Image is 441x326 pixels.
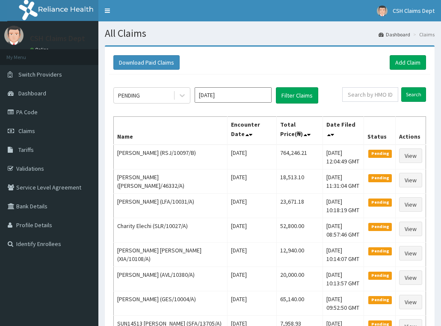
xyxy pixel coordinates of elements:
a: View [399,246,422,261]
td: [PERSON_NAME] (GES/10004/A) [114,291,228,316]
td: [DATE] 10:13:57 GMT [323,267,364,291]
span: Pending [368,247,392,255]
span: Pending [368,272,392,279]
td: [PERSON_NAME] (AVL/10380/A) [114,267,228,291]
input: Search by HMO ID [342,87,398,102]
span: Claims [18,127,35,135]
td: [PERSON_NAME] (RSJ/10097/B) [114,145,228,169]
td: [DATE] [228,145,277,169]
span: Tariffs [18,146,34,154]
td: 23,671.18 [277,194,323,218]
td: [DATE] 12:04:49 GMT [323,145,364,169]
span: Pending [368,296,392,304]
td: Charity Elechi (SLR/10027/A) [114,218,228,243]
td: [DATE] 08:57:46 GMT [323,218,364,243]
li: Claims [411,31,435,38]
div: PENDING [118,91,140,100]
td: 764,246.21 [277,145,323,169]
span: Pending [368,174,392,182]
span: Dashboard [18,89,46,97]
img: User Image [377,6,388,16]
span: CSH Claims Dept [393,7,435,15]
a: View [399,173,422,187]
th: Status [364,117,396,145]
th: Name [114,117,228,145]
td: 52,800.00 [277,218,323,243]
th: Encounter Date [228,117,277,145]
a: Add Claim [390,55,426,70]
span: Pending [368,223,392,231]
td: [DATE] [228,194,277,218]
span: Pending [368,199,392,206]
img: User Image [4,26,24,45]
td: 12,940.00 [277,243,323,267]
td: 65,140.00 [277,291,323,316]
td: [DATE] 11:31:04 GMT [323,169,364,194]
a: Online [30,47,50,53]
a: View [399,270,422,285]
td: [DATE] 10:14:07 GMT [323,243,364,267]
th: Total Price(₦) [277,117,323,145]
td: [DATE] [228,267,277,291]
td: [PERSON_NAME] (LFA/10031/A) [114,194,228,218]
a: View [399,197,422,212]
p: CSH Claims Dept [30,35,85,42]
td: 20,000.00 [277,267,323,291]
input: Select Month and Year [195,87,272,103]
td: [DATE] [228,243,277,267]
td: [DATE] 09:52:50 GMT [323,291,364,316]
a: View [399,295,422,309]
td: [DATE] 10:18:19 GMT [323,194,364,218]
a: View [399,148,422,163]
td: [DATE] [228,218,277,243]
td: [PERSON_NAME] ([PERSON_NAME]/46332/A) [114,169,228,194]
input: Search [401,87,426,102]
h1: All Claims [105,28,435,39]
button: Download Paid Claims [113,55,180,70]
th: Date Filed [323,117,364,145]
span: Switch Providers [18,71,62,78]
a: View [399,222,422,236]
button: Filter Claims [276,87,318,104]
td: 18,513.10 [277,169,323,194]
span: Pending [368,150,392,157]
th: Actions [395,117,426,145]
a: Dashboard [379,31,410,38]
td: [DATE] [228,169,277,194]
td: [PERSON_NAME] [PERSON_NAME] (XIA/10108/A) [114,243,228,267]
td: [DATE] [228,291,277,316]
